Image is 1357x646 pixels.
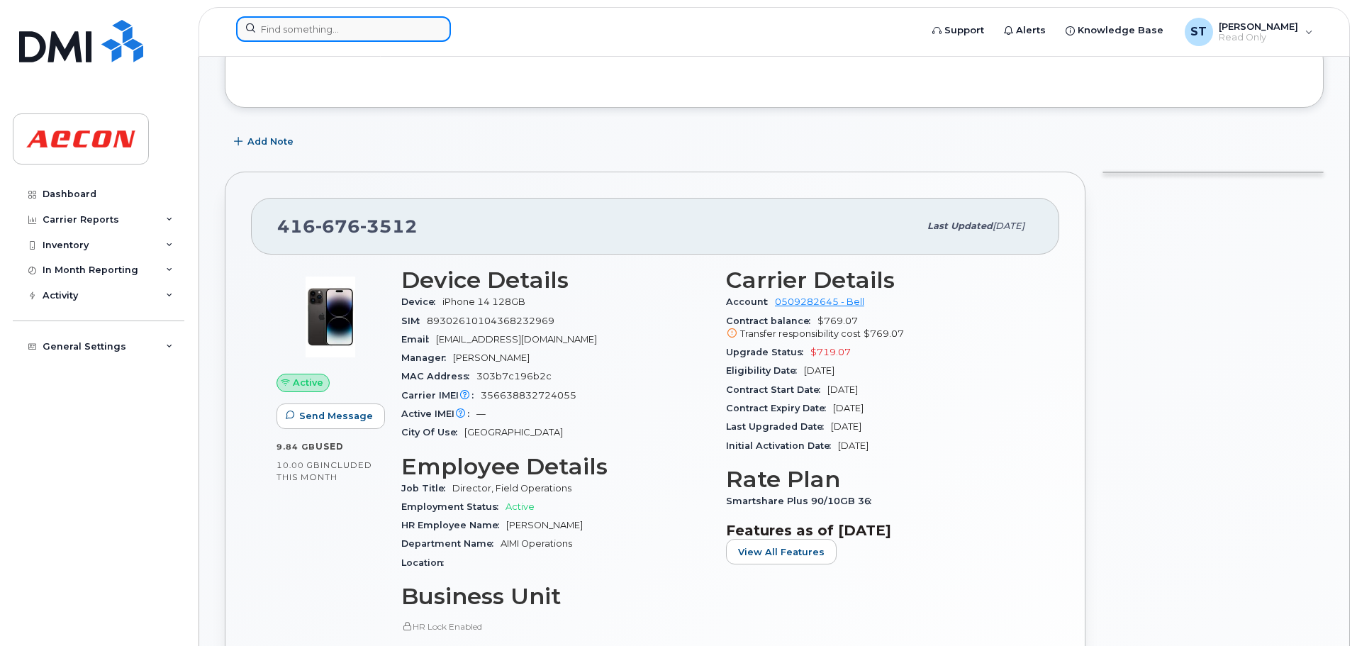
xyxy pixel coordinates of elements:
span: [DATE] [838,440,869,451]
span: [PERSON_NAME] [506,520,583,530]
span: Active [506,501,535,512]
span: Alerts [1016,23,1046,38]
span: included this month [277,460,372,483]
span: Upgrade Status [726,347,810,357]
button: Send Message [277,403,385,429]
span: used [315,441,344,452]
span: [DATE] [827,384,858,395]
span: 356638832724055 [481,390,576,401]
span: Knowledge Base [1078,23,1163,38]
span: $719.07 [810,347,851,357]
span: Device [401,296,442,307]
a: Knowledge Base [1056,16,1173,45]
span: 416 [277,216,418,237]
span: 89302610104368232969 [427,316,554,326]
span: [PERSON_NAME] [1219,21,1298,32]
span: [PERSON_NAME] [453,352,530,363]
p: HR Lock Enabled [401,620,709,633]
button: View All Features [726,539,837,564]
span: Active IMEI [401,408,476,419]
h3: Features as of [DATE] [726,522,1034,539]
span: — [476,408,486,419]
span: Contract Start Date [726,384,827,395]
span: Account [726,296,775,307]
img: image20231002-3703462-njx0qo.jpeg [288,274,373,360]
div: Shaelyn Thomas [1175,18,1323,46]
span: 3512 [360,216,418,237]
span: 9.84 GB [277,442,315,452]
span: [EMAIL_ADDRESS][DOMAIN_NAME] [436,334,597,345]
span: [DATE] [804,365,834,376]
span: ST [1190,23,1207,40]
span: Carrier IMEI [401,390,481,401]
a: Alerts [994,16,1056,45]
span: Contract balance [726,316,817,326]
span: iPhone 14 128GB [442,296,525,307]
span: Contract Expiry Date [726,403,833,413]
span: Read Only [1219,32,1298,43]
h3: Carrier Details [726,267,1034,293]
span: HR Employee Name [401,520,506,530]
span: SIM [401,316,427,326]
span: Transfer responsibility cost [740,328,861,339]
span: 676 [315,216,360,237]
span: City Of Use [401,427,464,438]
span: [DATE] [833,403,864,413]
span: Smartshare Plus 90/10GB 36 [726,496,878,506]
span: Send Message [299,409,373,423]
span: Director, Field Operations [452,483,571,494]
span: Manager [401,352,453,363]
h3: Employee Details [401,454,709,479]
span: Location [401,557,451,568]
span: Active [293,376,323,389]
span: $769.07 [726,316,1034,341]
span: $769.07 [864,328,904,339]
a: 0509282645 - Bell [775,296,864,307]
span: MAC Address [401,371,476,382]
span: Add Note [247,135,294,148]
span: 10.00 GB [277,460,320,470]
span: View All Features [738,545,825,559]
span: Department Name [401,538,501,549]
input: Find something... [236,16,451,42]
a: Support [922,16,994,45]
span: [GEOGRAPHIC_DATA] [464,427,563,438]
span: Eligibility Date [726,365,804,376]
span: Job Title [401,483,452,494]
span: [DATE] [993,221,1024,231]
h3: Business Unit [401,584,709,609]
span: Last updated [927,221,993,231]
span: Initial Activation Date [726,440,838,451]
span: Support [944,23,984,38]
span: [DATE] [831,421,861,432]
h3: Rate Plan [726,467,1034,492]
span: Email [401,334,436,345]
span: 303b7c196b2c [476,371,552,382]
h3: Device Details [401,267,709,293]
span: Last Upgraded Date [726,421,831,432]
span: Employment Status [401,501,506,512]
button: Add Note [225,129,306,155]
span: AIMI Operations [501,538,572,549]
